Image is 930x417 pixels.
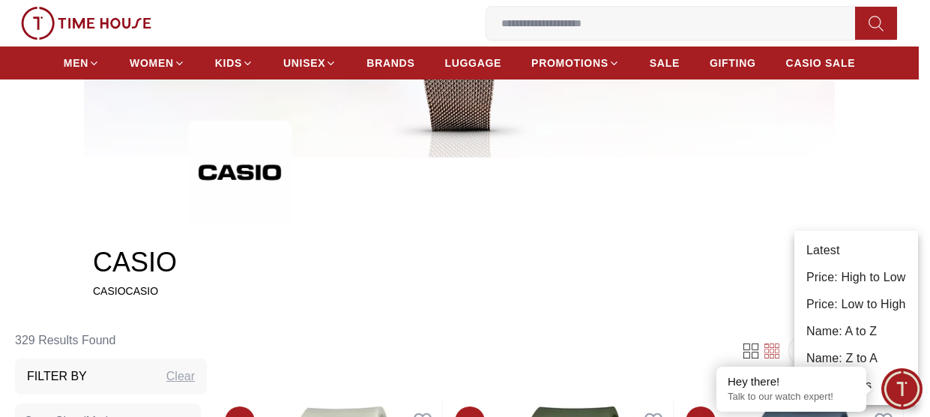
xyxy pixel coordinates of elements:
li: Name: A to Z [794,318,918,345]
li: Price: High to Low [794,264,918,291]
li: Price: Low to High [794,291,918,318]
li: Latest [794,237,918,264]
p: Talk to our watch expert! [728,391,855,403]
li: Name: Z to A [794,345,918,372]
div: Hey there! [728,374,855,389]
div: Chat Widget [881,368,923,409]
